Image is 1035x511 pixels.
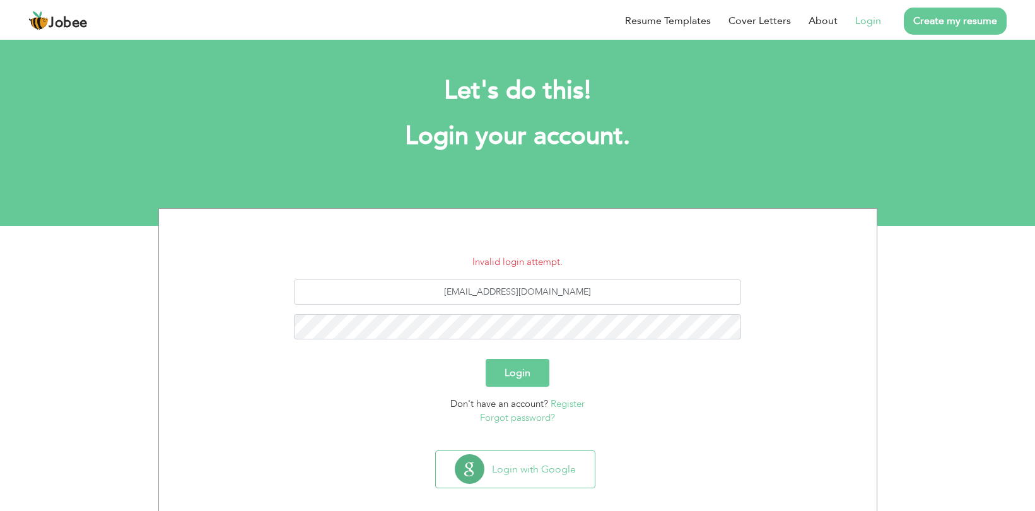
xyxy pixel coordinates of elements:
input: Email [294,279,741,305]
img: jobee.io [28,11,49,31]
button: Login [486,359,549,387]
li: Invalid login attempt. [168,255,867,269]
a: Login [855,13,881,28]
a: Forgot password? [480,411,555,424]
a: Register [551,397,585,410]
a: Create my resume [904,8,1007,35]
a: Cover Letters [728,13,791,28]
span: Jobee [49,16,88,30]
button: Login with Google [436,451,595,488]
a: About [809,13,838,28]
a: Jobee [28,11,88,31]
h1: Login your account. [177,120,858,153]
a: Resume Templates [625,13,711,28]
span: Don't have an account? [450,397,548,410]
h2: Let's do this! [177,74,858,107]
